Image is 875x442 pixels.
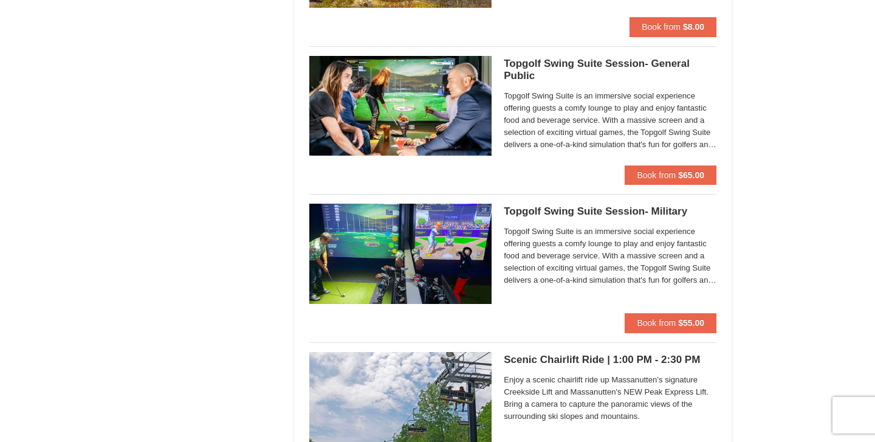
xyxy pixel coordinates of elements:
[625,165,716,185] button: Book from $65.00
[504,58,716,82] h5: Topgolf Swing Suite Session- General Public
[678,318,704,328] strong: $55.00
[504,354,716,366] h5: Scenic Chairlift Ride | 1:00 PM - 2:30 PM
[642,22,681,32] span: Book from
[683,22,704,32] strong: $8.00
[504,205,716,218] h5: Topgolf Swing Suite Session- Military
[309,56,492,156] img: 19664770-17-d333e4c3.jpg
[630,17,716,36] button: Book from $8.00
[504,226,716,286] span: Topgolf Swing Suite is an immersive social experience offering guests a comfy lounge to play and ...
[504,374,716,423] span: Enjoy a scenic chairlift ride up Massanutten’s signature Creekside Lift and Massanutten's NEW Pea...
[678,170,704,180] strong: $65.00
[625,313,716,333] button: Book from $55.00
[637,170,676,180] span: Book from
[637,318,676,328] span: Book from
[309,204,492,303] img: 19664770-40-fe46a84b.jpg
[504,90,716,151] span: Topgolf Swing Suite is an immersive social experience offering guests a comfy lounge to play and ...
